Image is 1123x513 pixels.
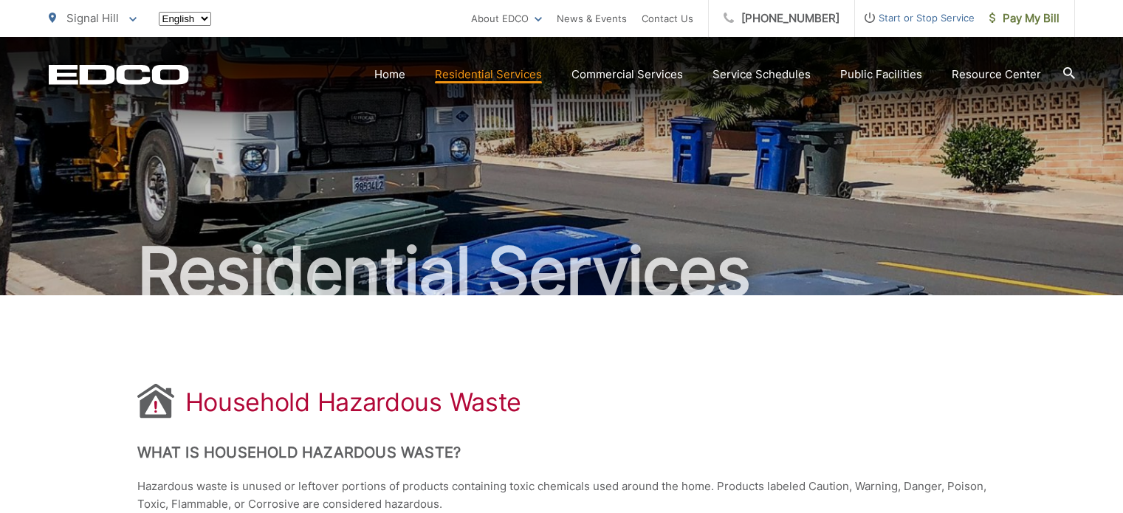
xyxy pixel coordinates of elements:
a: About EDCO [471,10,542,27]
a: News & Events [557,10,627,27]
a: Contact Us [642,10,693,27]
a: Public Facilities [840,66,922,83]
h2: What is Household Hazardous Waste? [137,444,986,461]
a: EDCD logo. Return to the homepage. [49,64,189,85]
select: Select a language [159,12,211,26]
a: Service Schedules [712,66,811,83]
a: Commercial Services [571,66,683,83]
span: Signal Hill [66,11,119,25]
a: Resource Center [952,66,1041,83]
p: Hazardous waste is unused or leftover portions of products containing toxic chemicals used around... [137,478,986,513]
h1: Household Hazardous Waste [185,388,522,417]
h2: Residential Services [49,235,1075,309]
span: Pay My Bill [989,10,1060,27]
a: Residential Services [435,66,542,83]
a: Home [374,66,405,83]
